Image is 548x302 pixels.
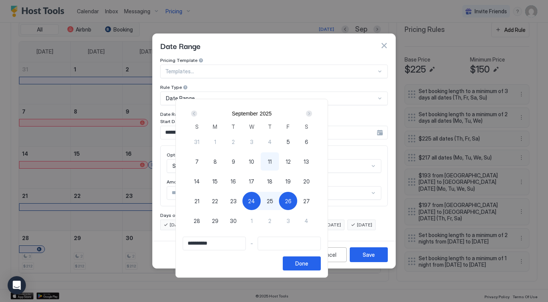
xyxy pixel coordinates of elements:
span: 17 [249,177,254,185]
span: 27 [303,197,310,205]
button: 17 [242,172,261,190]
span: 19 [285,177,291,185]
button: 10 [242,152,261,171]
input: Input Field [258,237,320,250]
div: Done [295,259,308,267]
span: S [195,123,199,131]
button: 29 [206,212,224,230]
span: 1 [251,217,253,225]
span: 3 [287,217,290,225]
span: 4 [268,138,272,146]
button: 13 [297,152,315,171]
span: 23 [230,197,237,205]
span: 26 [285,197,292,205]
span: 14 [194,177,200,185]
button: 9 [224,152,242,171]
span: 3 [250,138,253,146]
span: S [305,123,308,131]
button: 16 [224,172,242,190]
button: 28 [188,212,206,230]
button: 24 [242,192,261,210]
button: 2025 [260,111,272,117]
span: 31 [194,138,199,146]
span: 6 [305,138,308,146]
button: Prev [190,109,200,118]
button: 15 [206,172,224,190]
button: 20 [297,172,315,190]
button: 11 [261,152,279,171]
span: 18 [267,177,272,185]
input: Input Field [183,237,245,250]
button: 19 [279,172,297,190]
span: 5 [287,138,290,146]
span: 29 [212,217,218,225]
button: 30 [224,212,242,230]
span: 2 [232,138,235,146]
button: 2 [224,133,242,151]
button: 25 [261,192,279,210]
button: September [232,111,258,117]
button: 7 [188,152,206,171]
button: 3 [242,133,261,151]
button: 14 [188,172,206,190]
span: 20 [303,177,310,185]
span: - [250,240,253,247]
span: 4 [304,217,308,225]
span: 24 [248,197,255,205]
span: 11 [268,158,272,166]
div: Open Intercom Messenger [8,276,26,294]
span: 2 [268,217,271,225]
span: 7 [195,158,199,166]
button: Next [303,109,314,118]
span: 22 [212,197,218,205]
span: 28 [194,217,200,225]
span: F [287,123,290,131]
span: 15 [212,177,218,185]
span: 8 [213,158,217,166]
button: 1 [242,212,261,230]
button: 2 [261,212,279,230]
button: 1 [206,133,224,151]
span: W [249,123,254,131]
button: 18 [261,172,279,190]
span: T [231,123,235,131]
span: 10 [249,158,254,166]
span: 13 [304,158,309,166]
button: 4 [261,133,279,151]
button: 23 [224,192,242,210]
span: 12 [286,158,291,166]
button: 31 [188,133,206,151]
span: 21 [194,197,199,205]
span: 1 [214,138,216,146]
button: Done [283,256,321,270]
button: 8 [206,152,224,171]
button: 27 [297,192,315,210]
button: 6 [297,133,315,151]
button: 21 [188,192,206,210]
button: 3 [279,212,297,230]
span: 30 [230,217,237,225]
button: 26 [279,192,297,210]
span: 16 [231,177,236,185]
span: 9 [232,158,235,166]
span: M [213,123,217,131]
button: 4 [297,212,315,230]
span: T [268,123,272,131]
span: 25 [267,197,273,205]
button: 12 [279,152,297,171]
button: 5 [279,133,297,151]
button: 22 [206,192,224,210]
